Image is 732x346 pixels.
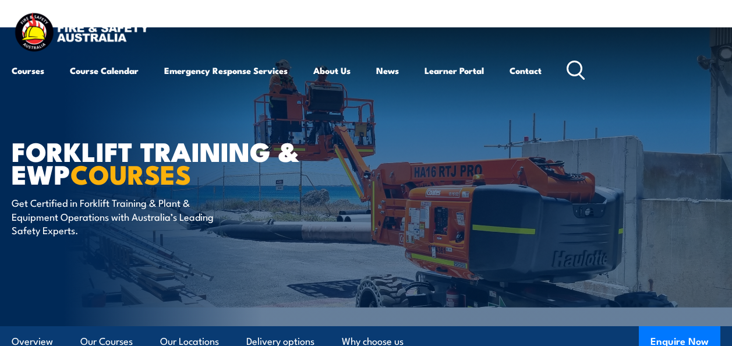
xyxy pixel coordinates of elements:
a: Courses [12,57,44,84]
p: Get Certified in Forklift Training & Plant & Equipment Operations with Australia’s Leading Safety... [12,196,224,236]
a: Emergency Response Services [164,57,288,84]
a: Course Calendar [70,57,139,84]
h1: Forklift Training & EWP [12,139,299,185]
strong: COURSES [70,153,191,193]
a: Contact [510,57,542,84]
a: Learner Portal [425,57,484,84]
a: News [376,57,399,84]
a: About Us [313,57,351,84]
